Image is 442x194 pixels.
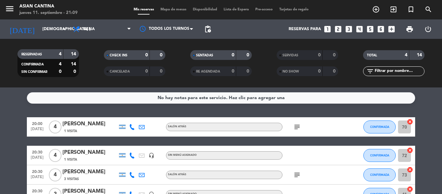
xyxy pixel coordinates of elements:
[424,25,432,33] i: power_settings_new
[345,25,353,33] i: looks_3
[168,154,197,156] span: Sin menú asignado
[425,6,432,13] i: search
[407,186,413,192] i: cancel
[29,127,45,134] span: [DATE]
[196,70,220,73] span: RE AGENDADA
[19,3,78,10] div: Asian Cantina
[21,53,42,56] span: RESERVADAS
[19,10,78,16] div: jueves 11. septiembre - 21:09
[406,25,414,33] span: print
[73,69,77,74] strong: 0
[160,69,164,74] strong: 0
[71,62,77,66] strong: 14
[407,6,415,13] i: turned_in_not
[145,53,148,57] strong: 0
[334,25,342,33] i: looks_two
[64,157,77,162] span: 1 Visita
[21,70,47,74] span: SIN CONFIRMAR
[59,62,61,66] strong: 4
[366,25,374,33] i: looks_5
[333,53,337,57] strong: 0
[160,53,164,57] strong: 0
[149,153,154,158] i: headset_mic
[374,68,424,75] input: Filtrar por nombre...
[363,149,396,162] button: CONFIRMADA
[130,8,157,11] span: Mis reservas
[293,171,301,179] i: subject
[196,54,213,57] span: SENTADAS
[370,154,389,157] span: CONFIRMADA
[232,69,234,74] strong: 0
[21,63,44,66] span: CONFIRMADA
[64,129,77,134] span: 1 Visita
[289,27,321,31] span: Reservas para
[5,22,39,36] i: [DATE]
[247,69,250,74] strong: 0
[372,6,380,13] i: add_circle_outline
[29,120,45,127] span: 20:00
[293,123,301,131] i: subject
[157,8,190,11] span: Mapa de mesas
[110,54,127,57] span: CHECK INS
[323,25,332,33] i: looks_one
[60,25,68,33] i: arrow_drop_down
[363,120,396,133] button: CONFIRMADA
[387,25,396,33] i: add_box
[355,25,364,33] i: looks_4
[158,94,285,102] div: No hay notas para este servicio. Haz clic para agregar una
[363,168,396,181] button: CONFIRMADA
[49,120,61,133] span: 4
[405,53,407,57] strong: 4
[390,6,397,13] i: exit_to_app
[5,4,15,16] button: menu
[62,148,117,157] div: [PERSON_NAME]
[59,52,61,56] strong: 4
[407,119,413,125] i: cancel
[62,120,117,128] div: [PERSON_NAME]
[370,173,389,177] span: CONFIRMADA
[282,54,298,57] span: SERVIDAS
[64,177,79,182] span: 3 Visitas
[29,167,45,175] span: 20:30
[367,54,377,57] span: TOTAL
[168,125,186,128] span: Salón atrás
[29,175,45,182] span: [DATE]
[318,69,321,74] strong: 0
[232,53,234,57] strong: 0
[145,69,148,74] strong: 0
[29,155,45,163] span: [DATE]
[62,168,117,176] div: [PERSON_NAME]
[333,69,337,74] strong: 0
[417,53,423,57] strong: 14
[370,125,389,129] span: CONFIRMADA
[318,53,321,57] strong: 0
[110,70,130,73] span: CANCELADA
[49,168,61,181] span: 4
[282,70,299,73] span: NO SHOW
[190,8,220,11] span: Disponibilidad
[5,4,15,14] i: menu
[49,149,61,162] span: 4
[276,8,312,11] span: Tarjetas de regalo
[377,25,385,33] i: looks_6
[252,8,276,11] span: Pre-acceso
[59,69,61,74] strong: 0
[29,148,45,155] span: 20:30
[83,27,95,31] span: Cena
[71,52,77,56] strong: 14
[220,8,252,11] span: Lista de Espera
[419,19,437,39] div: LOG OUT
[247,53,250,57] strong: 0
[407,166,413,173] i: cancel
[204,25,212,33] span: pending_actions
[407,147,413,154] i: cancel
[366,67,374,75] i: filter_list
[168,173,186,176] span: Salón atrás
